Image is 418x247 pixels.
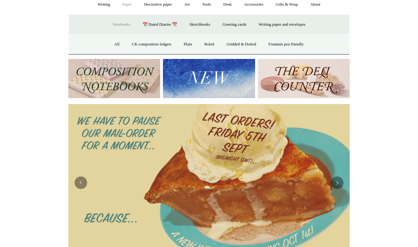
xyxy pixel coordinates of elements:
img: 202302 Composition ledgers.jpg__PID:69722ee6-fa44-49dd-a067-31375e5d54ec [68,59,160,98]
img: New.jpg__PID:f73bdf93-380a-4a35-bcfe-7823039498e1 [163,59,255,98]
img: The Deli Counter [258,59,350,98]
a: Gridded & Dotted [221,36,262,53]
a: Sketchbooks [184,16,216,33]
a: Notebooks [107,16,136,33]
a: Fountain pen friendly [263,36,310,53]
button: Previous [75,176,87,189]
a: Ruled [199,36,220,53]
button: Next [331,176,343,189]
a: 📆 Dated Diaries 📆 [137,16,183,33]
a: CK composition ledgers [126,36,177,53]
a: Plain [178,36,198,53]
a: Writing paper and envelopes [253,16,311,33]
a: All [109,36,125,53]
a: Greeting cards [217,16,252,33]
